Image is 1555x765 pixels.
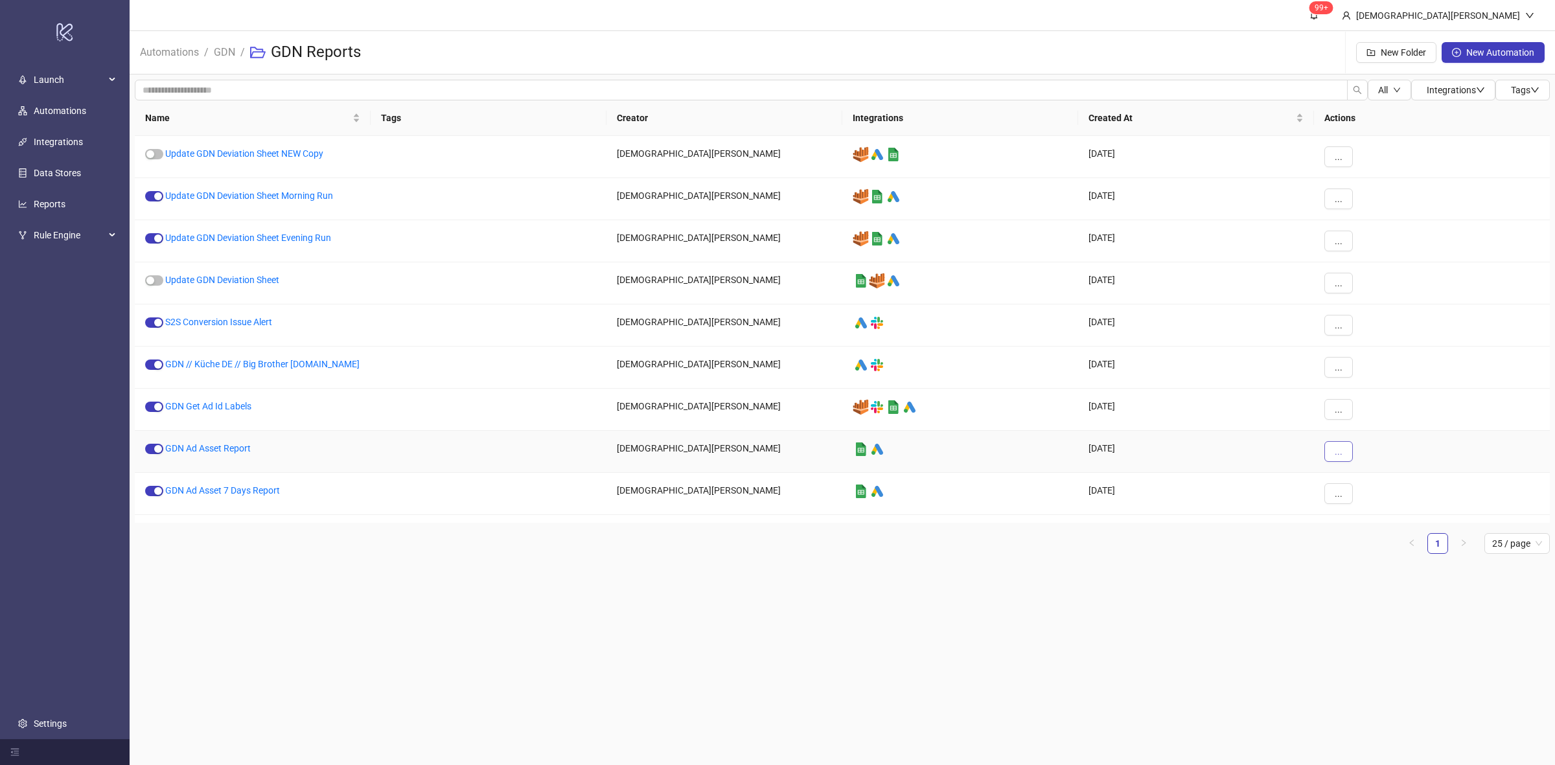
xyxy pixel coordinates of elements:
[137,44,202,58] a: Automations
[606,347,842,389] div: [DEMOGRAPHIC_DATA][PERSON_NAME]
[1324,357,1353,378] button: ...
[1495,80,1550,100] button: Tagsdown
[1324,441,1353,462] button: ...
[1511,85,1539,95] span: Tags
[842,100,1078,136] th: Integrations
[1453,533,1474,554] button: right
[34,137,83,147] a: Integrations
[1381,47,1426,58] span: New Folder
[1525,11,1534,20] span: down
[1476,86,1485,95] span: down
[1427,85,1485,95] span: Integrations
[1335,362,1342,372] span: ...
[1452,48,1461,57] span: plus-circle
[1078,431,1314,473] div: [DATE]
[1393,86,1401,94] span: down
[606,431,842,473] div: [DEMOGRAPHIC_DATA][PERSON_NAME]
[18,75,27,84] span: rocket
[1078,473,1314,515] div: [DATE]
[135,100,371,136] th: Name
[165,190,333,201] a: Update GDN Deviation Sheet Morning Run
[606,100,842,136] th: Creator
[606,262,842,304] div: [DEMOGRAPHIC_DATA][PERSON_NAME]
[1324,399,1353,420] button: ...
[1411,80,1495,100] button: Integrationsdown
[1078,347,1314,389] div: [DATE]
[165,233,331,243] a: Update GDN Deviation Sheet Evening Run
[1335,320,1342,330] span: ...
[606,304,842,347] div: [DEMOGRAPHIC_DATA][PERSON_NAME]
[1324,146,1353,167] button: ...
[1314,100,1550,136] th: Actions
[1442,42,1545,63] button: New Automation
[1078,304,1314,347] div: [DATE]
[1492,534,1542,553] span: 25 / page
[606,136,842,178] div: [DEMOGRAPHIC_DATA][PERSON_NAME]
[1078,178,1314,220] div: [DATE]
[1453,533,1474,554] li: Next Page
[165,485,280,496] a: GDN Ad Asset 7 Days Report
[165,443,251,453] a: GDN Ad Asset Report
[606,220,842,262] div: [DEMOGRAPHIC_DATA][PERSON_NAME]
[1324,273,1353,293] button: ...
[250,45,266,60] span: folder-open
[10,748,19,757] span: menu-fold
[1353,86,1362,95] span: search
[1428,534,1447,553] a: 1
[240,32,245,73] li: /
[1368,80,1411,100] button: Alldown
[211,44,238,58] a: GDN
[1324,483,1353,504] button: ...
[1484,533,1550,554] div: Page Size
[1335,152,1342,162] span: ...
[1335,404,1342,415] span: ...
[371,100,606,136] th: Tags
[1530,86,1539,95] span: down
[165,275,279,285] a: Update GDN Deviation Sheet
[145,111,350,125] span: Name
[1335,194,1342,204] span: ...
[1324,315,1353,336] button: ...
[18,231,27,240] span: fork
[34,67,105,93] span: Launch
[165,317,272,327] a: S2S Conversion Issue Alert
[606,389,842,431] div: [DEMOGRAPHIC_DATA][PERSON_NAME]
[1309,1,1333,14] sup: 686
[606,178,842,220] div: [DEMOGRAPHIC_DATA][PERSON_NAME]
[1366,48,1376,57] span: folder-add
[1335,446,1342,457] span: ...
[1324,231,1353,251] button: ...
[1427,533,1448,554] li: 1
[1335,488,1342,499] span: ...
[165,359,360,369] a: GDN // Küche DE // Big Brother [DOMAIN_NAME]
[165,401,251,411] a: GDN Get Ad Id Labels
[34,222,105,248] span: Rule Engine
[1088,111,1293,125] span: Created At
[1356,42,1436,63] button: New Folder
[1078,220,1314,262] div: [DATE]
[1378,85,1388,95] span: All
[1078,100,1314,136] th: Created At
[1335,278,1342,288] span: ...
[1401,533,1422,554] button: left
[1351,8,1525,23] div: [DEMOGRAPHIC_DATA][PERSON_NAME]
[1342,11,1351,20] span: user
[271,42,361,63] h3: GDN Reports
[1078,136,1314,178] div: [DATE]
[1309,10,1319,19] span: bell
[1324,188,1353,209] button: ...
[1460,539,1468,547] span: right
[1078,262,1314,304] div: [DATE]
[34,199,65,209] a: Reports
[34,718,67,729] a: Settings
[34,168,81,178] a: Data Stores
[1466,47,1534,58] span: New Automation
[34,106,86,116] a: Automations
[204,32,209,73] li: /
[1335,236,1342,246] span: ...
[606,473,842,515] div: [DEMOGRAPHIC_DATA][PERSON_NAME]
[165,148,323,159] a: Update GDN Deviation Sheet NEW Copy
[1401,533,1422,554] li: Previous Page
[1078,389,1314,431] div: [DATE]
[1408,539,1416,547] span: left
